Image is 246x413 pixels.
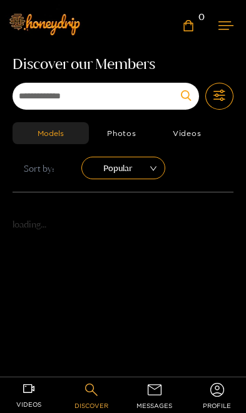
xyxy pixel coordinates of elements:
[24,157,54,179] span: Sort by:
[198,10,205,24] span: 0
[206,9,246,42] button: Mobile Menu Toggle Button
[136,399,172,413] span: messages
[205,83,233,110] button: Toggle Filter
[13,51,233,76] h1: Discover our Members
[13,217,233,232] p: loading...
[74,399,108,413] span: discover
[65,381,118,413] a: discover
[23,383,34,394] span: video-camera
[155,122,220,144] button: Videos
[203,399,231,413] span: profile
[91,159,156,177] span: Popular
[89,122,155,144] button: Photos
[81,157,165,179] div: sort
[13,122,89,144] button: Models
[3,381,55,413] a: videos
[173,83,200,110] button: Submit Search
[16,397,41,412] span: videos
[128,381,181,413] a: messages
[191,381,243,413] a: profile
